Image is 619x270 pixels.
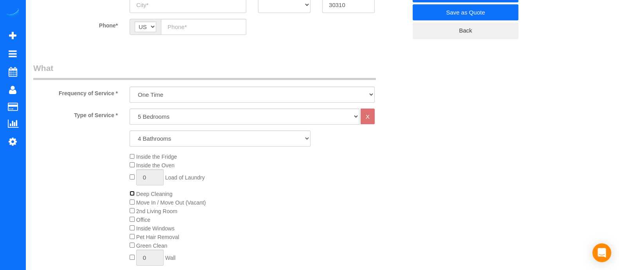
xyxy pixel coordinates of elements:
span: Inside the Fridge [136,154,177,160]
input: Phone* [161,19,246,35]
span: Office [136,217,150,223]
label: Phone* [27,19,124,29]
a: Save as Quote [413,4,518,21]
span: Pet Hair Removal [136,234,179,240]
span: Load of Laundry [165,174,205,181]
legend: What [33,62,376,80]
span: 2nd Living Room [136,208,177,214]
label: Frequency of Service * [27,87,124,97]
img: Automaid Logo [5,8,20,19]
span: Move In / Move Out (Vacant) [136,199,206,206]
span: Green Clean [136,243,167,249]
span: Wall [165,255,176,261]
span: Deep Cleaning [136,191,173,197]
span: Inside Windows [136,225,175,232]
label: Type of Service * [27,109,124,119]
span: Inside the Oven [136,162,175,169]
div: Open Intercom Messenger [592,243,611,262]
a: Back [413,22,518,39]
